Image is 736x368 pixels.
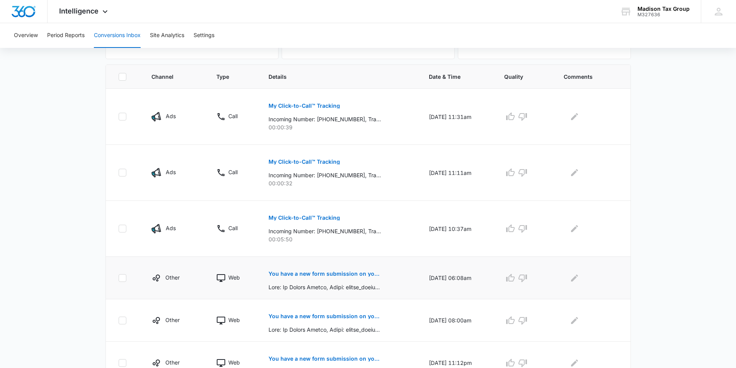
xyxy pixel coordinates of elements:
[94,23,141,48] button: Conversions Inbox
[47,23,85,48] button: Period Reports
[166,224,176,232] p: Ads
[269,179,410,187] p: 00:00:32
[568,222,581,235] button: Edit Comments
[228,112,238,120] p: Call
[429,73,474,81] span: Date & Time
[568,314,581,327] button: Edit Comments
[420,257,495,299] td: [DATE] 06:08am
[504,73,534,81] span: Quality
[269,265,381,283] button: You have a new form submission on your Webflow site!
[269,356,381,361] p: You have a new form submission on your Webflow site!
[269,227,381,235] p: Incoming Number: [PHONE_NUMBER], Tracking Number: [PHONE_NUMBER], Ring To: [PHONE_NUMBER], Caller...
[228,168,238,176] p: Call
[269,283,381,291] p: Lore: Ip Dolors Ametco, Adipi: elitse_doeius@TempoRincIdidu.utl, Etdol: (612) 182-0102, Magnaali:...
[269,215,340,220] p: My Click-to-Call™ Tracking
[166,168,176,176] p: Ads
[228,316,240,324] p: Web
[165,316,180,324] p: Other
[568,166,581,179] button: Edit Comments
[637,12,690,17] div: account id
[269,73,399,81] span: Details
[269,209,340,227] button: My Click-to-Call™ Tracking
[150,23,184,48] button: Site Analytics
[228,358,240,366] p: Web
[269,153,340,171] button: My Click-to-Call™ Tracking
[194,23,214,48] button: Settings
[151,73,187,81] span: Channel
[269,307,381,326] button: You have a new form submission on your Webflow site!
[420,89,495,145] td: [DATE] 11:31am
[59,7,99,15] span: Intelligence
[564,73,607,81] span: Comments
[637,6,690,12] div: account name
[269,349,381,368] button: You have a new form submission on your Webflow site!
[269,314,381,319] p: You have a new form submission on your Webflow site!
[269,159,340,164] p: My Click-to-Call™ Tracking
[269,326,381,334] p: Lore: Ip Dolors Ametco, Adipi: elitse_doeius@TempoRincIdidu.utl, Etdol: (446) 156-7683, Magnaali:...
[269,271,381,276] p: You have a new form submission on your Webflow site!
[228,273,240,282] p: Web
[14,23,38,48] button: Overview
[420,201,495,257] td: [DATE] 10:37am
[269,123,410,131] p: 00:00:39
[568,110,581,123] button: Edit Comments
[216,73,239,81] span: Type
[269,171,381,179] p: Incoming Number: [PHONE_NUMBER], Tracking Number: [PHONE_NUMBER], Ring To: [PHONE_NUMBER], Caller...
[269,97,340,115] button: My Click-to-Call™ Tracking
[269,115,381,123] p: Incoming Number: [PHONE_NUMBER], Tracking Number: [PHONE_NUMBER], Ring To: [PHONE_NUMBER], Caller...
[228,224,238,232] p: Call
[166,112,176,120] p: Ads
[165,358,180,366] p: Other
[420,299,495,342] td: [DATE] 08:00am
[568,272,581,284] button: Edit Comments
[269,103,340,109] p: My Click-to-Call™ Tracking
[420,145,495,201] td: [DATE] 11:11am
[165,273,180,282] p: Other
[269,235,410,243] p: 00:05:50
